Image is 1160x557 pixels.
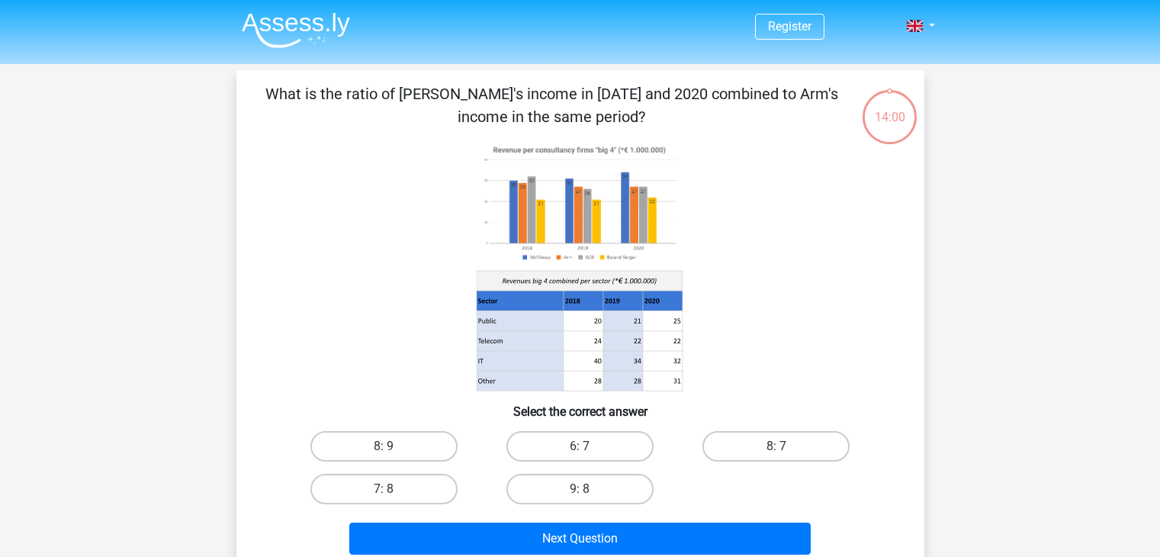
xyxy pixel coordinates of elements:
label: 7: 8 [310,474,458,504]
label: 9: 8 [506,474,654,504]
div: 14:00 [861,89,918,127]
a: Register [768,19,811,34]
img: Assessly [242,12,350,48]
label: 8: 7 [702,431,850,462]
label: 6: 7 [506,431,654,462]
h6: Select the correct answer [261,392,900,419]
p: What is the ratio of [PERSON_NAME]'s income in [DATE] and 2020 combined to Arm's income in the sa... [261,82,843,128]
button: Next Question [349,523,811,555]
label: 8: 9 [310,431,458,462]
